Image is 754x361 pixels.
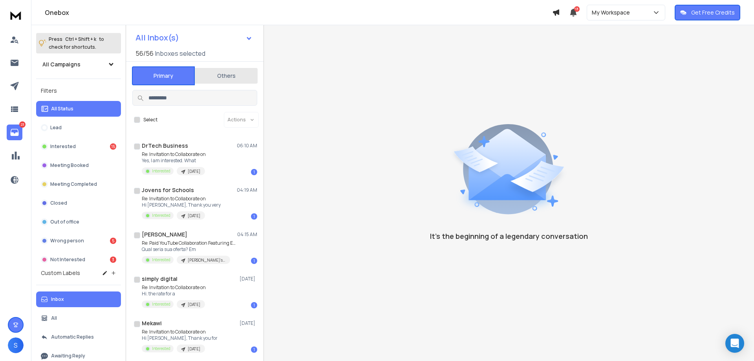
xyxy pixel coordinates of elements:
[251,302,257,308] div: 1
[675,5,740,20] button: Get Free Credits
[36,310,121,326] button: All
[110,143,116,150] div: 15
[142,291,206,297] p: Hi. the rate for a
[36,195,121,211] button: Closed
[50,125,62,131] p: Lead
[574,6,580,12] span: 13
[142,284,206,291] p: Re: Invitation to Collaborate on
[155,49,205,58] h3: Inboxes selected
[142,151,206,158] p: Re: Invitation to Collaborate on
[691,9,735,16] p: Get Free Credits
[41,269,80,277] h3: Custom Labels
[251,169,257,175] div: 1
[51,315,57,321] p: All
[132,66,195,85] button: Primary
[188,213,200,219] p: [DATE]
[237,143,257,149] p: 06:10 AM
[50,143,76,150] p: Interested
[50,219,79,225] p: Out of office
[152,346,170,352] p: Interested
[135,34,179,42] h1: All Inbox(s)
[36,233,121,249] button: Wrong person5
[8,8,24,22] img: logo
[142,329,218,335] p: Re: Invitation to Collaborate on
[51,296,64,302] p: Inbox
[36,57,121,72] button: All Campaigns
[50,181,97,187] p: Meeting Completed
[8,337,24,353] button: S
[50,238,84,244] p: Wrong person
[142,158,206,164] p: Yes, I am interested. What
[36,176,121,192] button: Meeting Completed
[143,117,157,123] label: Select
[51,106,73,112] p: All Status
[592,9,633,16] p: My Workspace
[188,257,225,263] p: [PERSON_NAME]'s testing
[110,238,116,244] div: 5
[36,252,121,268] button: Not Interested3
[237,231,257,238] p: 04:15 AM
[36,139,121,154] button: Interested15
[142,246,236,253] p: Qual seria sua oferta? Em
[129,30,259,46] button: All Inbox(s)
[19,121,26,128] p: 23
[36,158,121,173] button: Meeting Booked
[36,120,121,136] button: Lead
[45,8,552,17] h1: Onebox
[188,169,200,174] p: [DATE]
[240,276,257,282] p: [DATE]
[142,335,218,341] p: Hi [PERSON_NAME], Thank you for
[251,258,257,264] div: 1
[237,187,257,193] p: 04:19 AM
[188,302,200,308] p: [DATE]
[152,257,170,263] p: Interested
[430,231,588,242] p: It’s the beginning of a legendary conversation
[142,240,236,246] p: Re: Paid YouTube Collaboration Featuring Envobyte Apps
[64,35,97,44] span: Ctrl + Shift + k
[50,162,89,169] p: Meeting Booked
[152,301,170,307] p: Interested
[240,320,257,326] p: [DATE]
[36,214,121,230] button: Out of office
[42,60,81,68] h1: All Campaigns
[142,196,221,202] p: Re: Invitation to Collaborate on
[36,101,121,117] button: All Status
[195,67,258,84] button: Others
[36,291,121,307] button: Inbox
[142,186,194,194] h1: Jovens for Schools
[142,142,188,150] h1: DrTech Business
[50,257,85,263] p: Not Interested
[7,125,22,140] a: 23
[152,168,170,174] p: Interested
[142,231,187,238] h1: [PERSON_NAME]
[142,275,178,283] h1: simply digital
[152,213,170,218] p: Interested
[50,200,67,206] p: Closed
[142,202,221,208] p: Hi [PERSON_NAME], Thank you very
[36,329,121,345] button: Automatic Replies
[188,346,200,352] p: [DATE]
[142,319,162,327] h1: Mekawi
[251,346,257,353] div: 1
[110,257,116,263] div: 3
[135,49,154,58] span: 56 / 56
[251,213,257,220] div: 1
[36,85,121,96] h3: Filters
[725,334,744,353] div: Open Intercom Messenger
[51,334,94,340] p: Automatic Replies
[49,35,104,51] p: Press to check for shortcuts.
[51,353,85,359] p: Awaiting Reply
